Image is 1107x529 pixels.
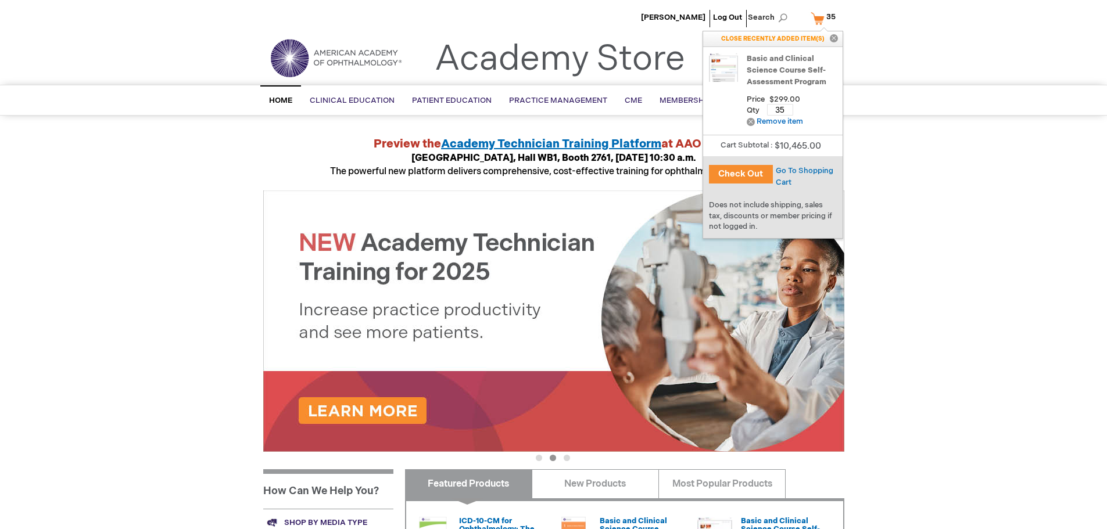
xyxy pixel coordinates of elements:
[374,137,733,151] strong: Preview the at AAO 2025
[435,38,685,80] a: Academy Store
[550,455,556,461] button: 2 of 3
[769,92,809,107] span: Price
[660,96,712,105] span: Membership
[826,12,836,21] span: 35
[747,53,837,88] a: Basic and Clinical Science Course Self-Assessment Program
[412,96,492,105] span: Patient Education
[532,469,659,498] a: New Products
[269,96,292,105] span: Home
[441,137,661,151] a: Academy Technician Training Platform
[808,8,843,28] a: 35
[405,469,532,498] a: Featured Products
[767,104,793,116] input: Qty
[509,96,607,105] span: Practice Management
[748,6,792,29] span: Search
[536,455,542,461] button: 1 of 3
[703,194,843,238] div: Does not include shipping, sales tax, discounts or member pricing if not logged in.
[747,117,803,126] a: Remove item
[776,166,833,187] a: Go To Shopping Cart
[641,13,705,22] a: [PERSON_NAME]
[564,455,570,461] button: 3 of 3
[330,153,777,177] span: The powerful new platform delivers comprehensive, cost-effective training for ophthalmic clinical...
[709,165,773,183] button: Check Out
[713,13,742,22] a: Log Out
[747,95,765,104] span: Price
[709,53,738,91] a: Basic and Clinical Science Course Self-Assessment Program
[721,141,769,150] span: Cart Subtotal
[773,141,821,152] span: $10,465.00
[769,95,800,104] span: $299.00
[747,106,760,115] span: Qty
[709,53,738,82] img: Basic and Clinical Science Course Self-Assessment Program
[625,96,642,105] span: CME
[658,469,786,498] a: Most Popular Products
[703,31,843,46] p: CLOSE RECENTLY ADDED ITEM(S)
[310,96,395,105] span: Clinical Education
[263,469,393,509] h1: How Can We Help You?
[411,153,696,164] strong: [GEOGRAPHIC_DATA], Hall WB1, Booth 2761, [DATE] 10:30 a.m.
